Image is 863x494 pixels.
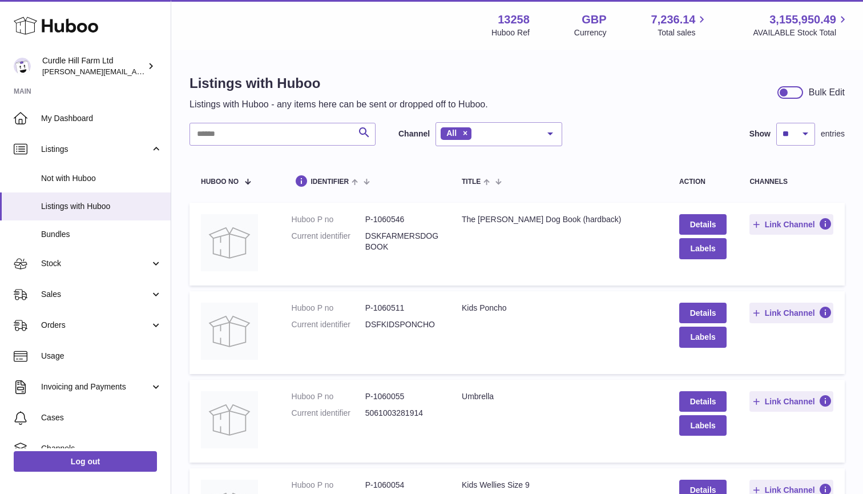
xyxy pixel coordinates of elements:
img: Kids Poncho [201,303,258,360]
span: Bundles [41,229,162,240]
a: Details [679,214,727,235]
dd: DSFKIDSPONCHO [365,319,439,330]
a: Details [679,391,727,412]
span: Total sales [658,27,708,38]
span: Not with Huboo [41,173,162,184]
dd: P-1060054 [365,480,439,491]
span: Invoicing and Payments [41,381,150,392]
button: Link Channel [749,303,833,323]
span: 7,236.14 [651,12,696,27]
span: identifier [311,178,349,186]
label: Channel [398,128,430,139]
span: Cases [41,412,162,423]
dd: 5061003281914 [365,408,439,419]
dt: Current identifier [292,408,365,419]
span: 3,155,950.49 [769,12,836,27]
div: The [PERSON_NAME] Dog Book (hardback) [462,214,656,225]
button: Link Channel [749,214,833,235]
button: Labels [679,327,727,347]
img: miranda@diddlysquatfarmshop.com [14,58,31,75]
span: entries [821,128,845,139]
dt: Huboo P no [292,391,365,402]
dt: Huboo P no [292,214,365,225]
dt: Huboo P no [292,480,365,491]
strong: 13258 [498,12,530,27]
button: Link Channel [749,391,833,412]
strong: GBP [582,12,606,27]
div: action [679,178,727,186]
button: Labels [679,238,727,259]
div: Umbrella [462,391,656,402]
span: AVAILABLE Stock Total [753,27,849,38]
div: Bulk Edit [809,86,845,99]
span: Huboo no [201,178,239,186]
img: The Farmer's Dog Book (hardback) [201,214,258,271]
span: Orders [41,320,150,331]
span: Channels [41,443,162,454]
dd: P-1060511 [365,303,439,314]
span: title [462,178,481,186]
span: [PERSON_NAME][EMAIL_ADDRESS][DOMAIN_NAME] [42,67,229,76]
span: Listings with Huboo [41,201,162,212]
div: Currency [574,27,607,38]
div: channels [749,178,833,186]
dt: Huboo P no [292,303,365,314]
span: Link Channel [765,219,815,230]
span: My Dashboard [41,113,162,124]
dt: Current identifier [292,319,365,330]
a: 3,155,950.49 AVAILABLE Stock Total [753,12,849,38]
span: All [446,128,457,138]
h1: Listings with Huboo [189,74,488,93]
span: Listings [41,144,150,155]
a: 7,236.14 Total sales [651,12,709,38]
a: Log out [14,451,157,472]
dd: DSKFARMERSDOGBOOK [365,231,439,252]
span: Link Channel [765,396,815,407]
p: Listings with Huboo - any items here can be sent or dropped off to Huboo. [189,98,488,111]
div: Huboo Ref [491,27,530,38]
span: Stock [41,258,150,269]
a: Details [679,303,727,323]
dt: Current identifier [292,231,365,252]
div: Curdle Hill Farm Ltd [42,55,145,77]
span: Sales [41,289,150,300]
span: Link Channel [765,308,815,318]
div: Kids Poncho [462,303,656,314]
img: Umbrella [201,391,258,448]
label: Show [749,128,771,139]
button: Labels [679,415,727,436]
dd: P-1060546 [365,214,439,225]
dd: P-1060055 [365,391,439,402]
div: Kids Wellies Size 9 [462,480,656,491]
span: Usage [41,351,162,362]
